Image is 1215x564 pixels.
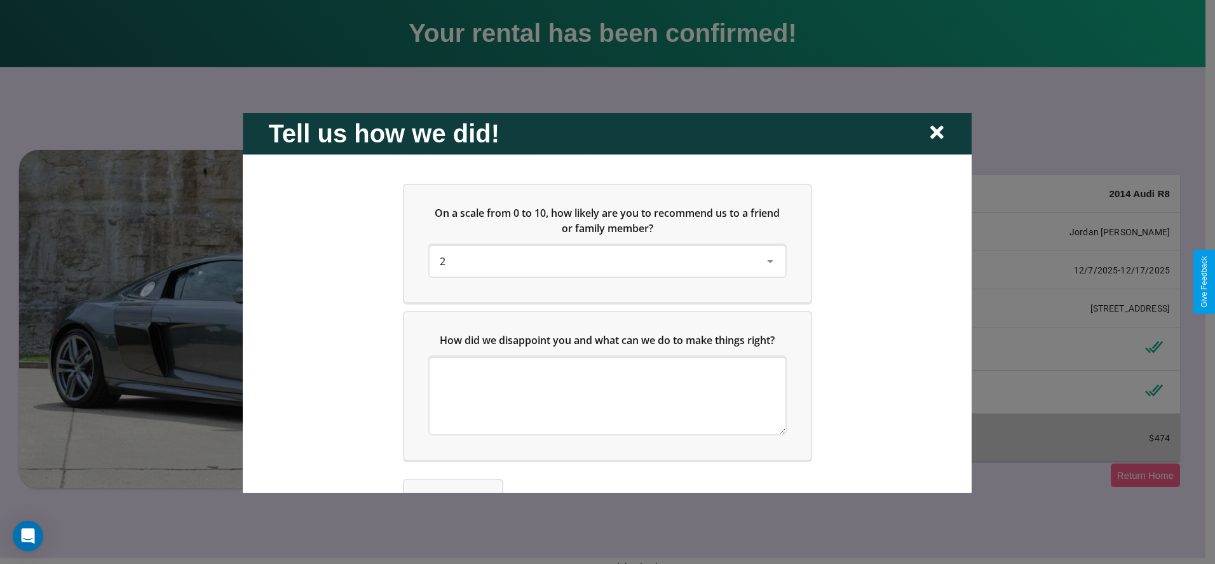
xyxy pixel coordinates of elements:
h2: Tell us how we did! [268,119,499,148]
span: On a scale from 0 to 10, how likely are you to recommend us to a friend or family member? [435,205,783,235]
div: On a scale from 0 to 10, how likely are you to recommend us to a friend or family member? [404,184,811,301]
div: Open Intercom Messenger [13,521,43,551]
div: On a scale from 0 to 10, how likely are you to recommend us to a friend or family member? [430,245,785,276]
span: How did we disappoint you and what can we do to make things right? [440,333,775,347]
h5: On a scale from 0 to 10, how likely are you to recommend us to a friend or family member? [430,205,785,235]
span: 2 [440,254,445,268]
div: Give Feedback [1200,256,1209,308]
